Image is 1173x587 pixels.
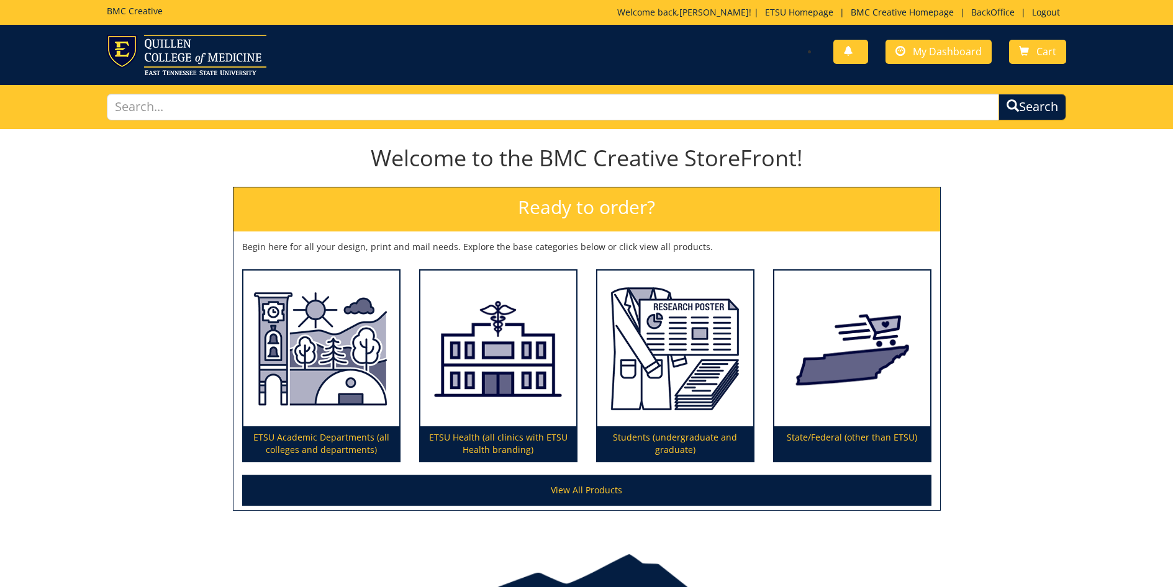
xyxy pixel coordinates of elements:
p: Welcome back, ! | | | | [617,6,1066,19]
a: ETSU Health (all clinics with ETSU Health branding) [420,271,576,462]
a: BMC Creative Homepage [845,6,960,18]
p: Begin here for all your design, print and mail needs. Explore the base categories below or click ... [242,241,931,253]
a: View All Products [242,475,931,506]
a: BackOffice [965,6,1021,18]
p: Students (undergraduate and graduate) [597,426,753,461]
img: ETSU Academic Departments (all colleges and departments) [243,271,399,427]
a: ETSU Homepage [759,6,840,18]
a: Cart [1009,40,1066,64]
h5: BMC Creative [107,6,163,16]
button: Search [999,94,1066,120]
a: My Dashboard [885,40,992,64]
a: State/Federal (other than ETSU) [774,271,930,462]
a: Logout [1026,6,1066,18]
h2: Ready to order? [233,187,940,231]
img: Students (undergraduate and graduate) [597,271,753,427]
p: ETSU Academic Departments (all colleges and departments) [243,426,399,461]
img: State/Federal (other than ETSU) [774,271,930,427]
span: Cart [1036,45,1056,58]
a: [PERSON_NAME] [679,6,749,18]
a: Students (undergraduate and graduate) [597,271,753,462]
span: My Dashboard [913,45,982,58]
img: ETSU logo [107,35,266,75]
input: Search... [107,94,999,120]
p: ETSU Health (all clinics with ETSU Health branding) [420,426,576,461]
h1: Welcome to the BMC Creative StoreFront! [233,146,941,171]
a: ETSU Academic Departments (all colleges and departments) [243,271,399,462]
p: State/Federal (other than ETSU) [774,426,930,461]
img: ETSU Health (all clinics with ETSU Health branding) [420,271,576,427]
